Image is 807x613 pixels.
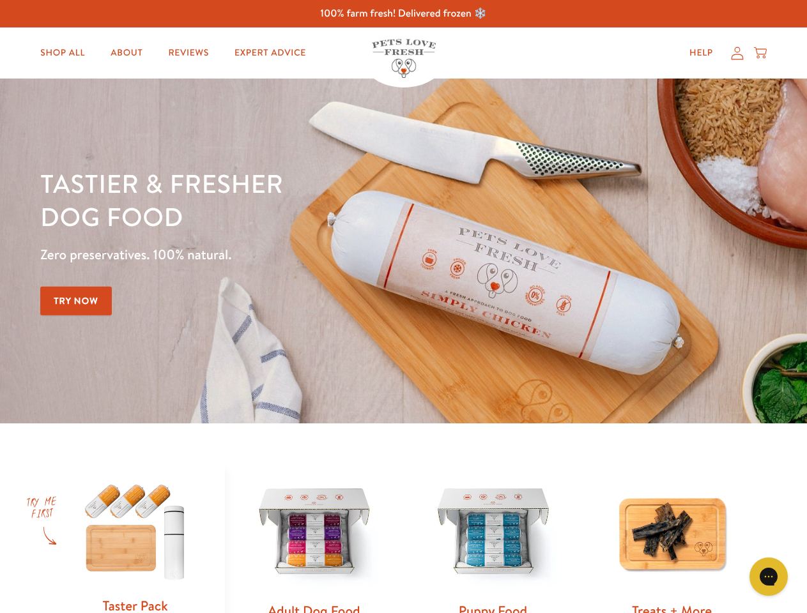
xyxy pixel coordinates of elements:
[40,167,525,233] h1: Tastier & fresher dog food
[100,40,153,66] a: About
[40,287,112,315] a: Try Now
[40,243,525,266] p: Zero preservatives. 100% natural.
[30,40,95,66] a: Shop All
[743,553,794,600] iframe: Gorgias live chat messenger
[158,40,219,66] a: Reviews
[679,40,723,66] a: Help
[372,39,436,78] img: Pets Love Fresh
[224,40,316,66] a: Expert Advice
